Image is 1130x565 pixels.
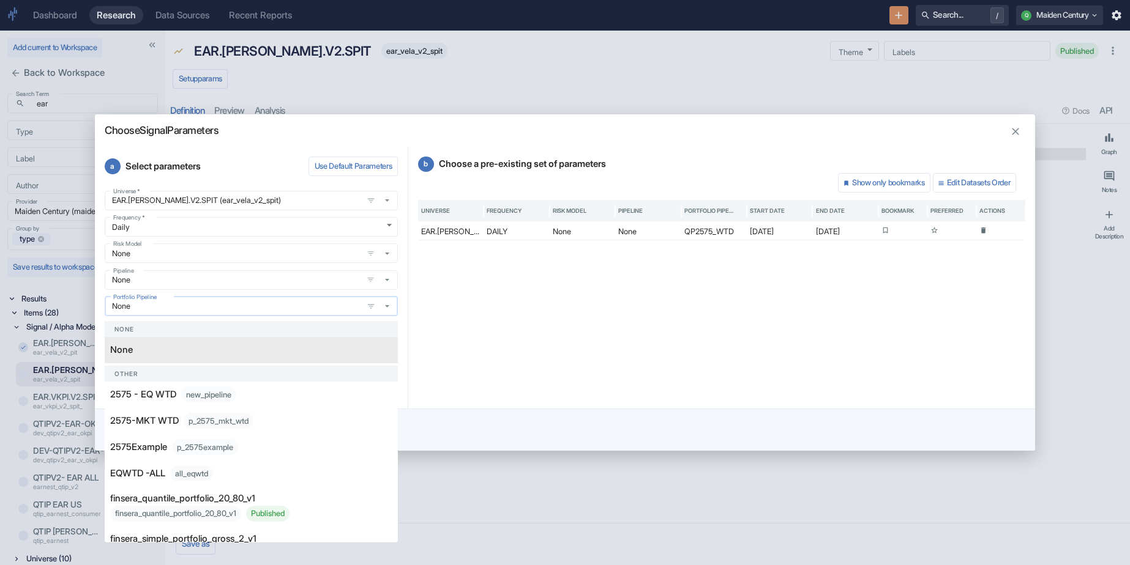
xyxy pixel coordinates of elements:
p: 2575Example [110,440,167,454]
button: Edit Datasets Order [933,173,1016,193]
div: 2025-06-30 [813,222,878,240]
button: Sort [451,206,460,215]
p: finsera_simple_portfolio_gross_2_v1 [110,532,256,545]
div: End Date [816,207,845,214]
div: DAILY [484,222,549,240]
button: Sort [522,206,531,215]
div: None [550,222,615,240]
div: Risk Model [553,207,586,214]
div: Universe [421,207,450,214]
div: Portfolio Pipeline [684,207,734,214]
button: Sort [785,206,795,215]
button: open filters [364,193,378,208]
p: Choose a pre-existing set of parameters [418,157,1025,172]
p: EQWTD -ALL [110,467,165,480]
label: Portfolio Pipeline [113,293,157,301]
p: Select parameters [105,157,309,176]
div: 2025-06-30 [747,222,812,240]
button: Sort [643,206,653,215]
span: b [418,157,434,172]
button: Sort [845,206,855,215]
div: Start Date [750,207,785,214]
span: a [105,158,121,174]
div: Preferred [930,207,963,214]
div: Actions [979,207,1005,214]
div: None [105,321,398,337]
button: Sort [587,206,596,215]
p: finsera_quantile_portfolio_20_80_v1 [110,492,255,505]
div: Pipeline [618,207,643,214]
p: 2575-MKT WTD [110,414,179,427]
div: EAR.[PERSON_NAME].V2.SPIT [418,222,484,240]
div: Bookmark [881,207,914,214]
label: Universe [113,187,140,196]
button: Show only bookmarks [838,173,930,193]
label: Pipeline [113,267,134,275]
div: Other [105,366,398,382]
button: open filters [364,246,378,261]
button: Sort [735,206,744,215]
span: EAR.VELA.V2.SPIT (ear_vela_v2_spit) [105,191,398,210]
label: Frequency [113,213,144,222]
button: Use Default Parameters [309,157,398,176]
button: open filters [364,299,378,314]
h2: Choose Signal Parameters [95,114,1035,136]
button: open filters [364,273,378,287]
label: Risk Model [113,240,142,248]
div: Frequency [487,207,522,214]
p: None [110,343,133,356]
div: Daily [105,217,398,237]
p: 2575 - EQ WTD [110,388,176,401]
div: None [615,222,681,240]
div: QP2575_WTD [681,222,747,240]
